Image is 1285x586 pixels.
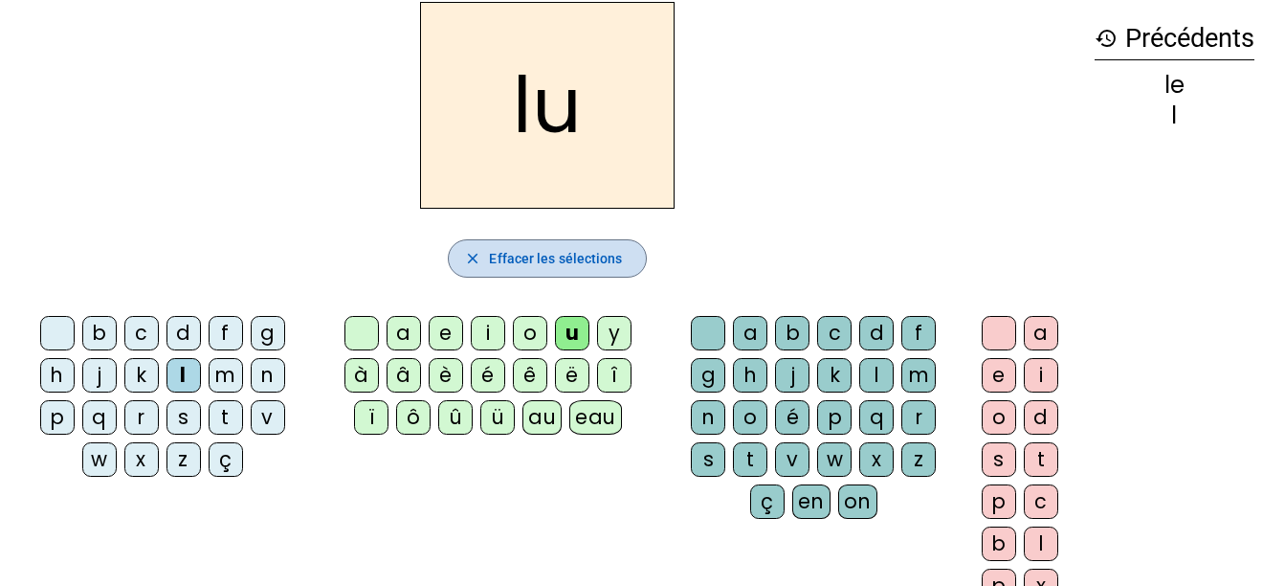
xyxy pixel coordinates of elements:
div: è [429,358,463,393]
div: j [82,358,117,393]
div: u [555,316,589,350]
button: Effacer les sélections [448,239,646,278]
div: o [513,316,547,350]
div: b [982,527,1016,561]
div: l [1095,104,1254,127]
div: î [597,358,631,393]
div: a [733,316,767,350]
div: p [40,400,75,435]
div: c [817,316,852,350]
div: k [124,358,159,393]
div: e [982,358,1016,393]
div: t [1024,442,1058,477]
div: eau [569,400,622,435]
div: m [209,358,243,393]
div: w [817,442,852,477]
div: j [775,358,809,393]
div: ë [555,358,589,393]
div: ç [750,485,785,519]
div: é [775,400,809,435]
div: on [838,485,877,519]
div: o [733,400,767,435]
div: d [166,316,201,350]
div: g [691,358,725,393]
div: c [1024,485,1058,519]
div: h [40,358,75,393]
div: au [522,400,562,435]
div: o [982,400,1016,435]
div: n [251,358,285,393]
div: é [471,358,505,393]
div: e [429,316,463,350]
div: z [901,442,936,477]
div: k [817,358,852,393]
div: h [733,358,767,393]
div: v [251,400,285,435]
div: a [1024,316,1058,350]
div: c [124,316,159,350]
div: i [471,316,505,350]
div: d [1024,400,1058,435]
div: ê [513,358,547,393]
div: ç [209,442,243,477]
div: x [859,442,894,477]
div: s [982,442,1016,477]
div: p [817,400,852,435]
div: y [597,316,631,350]
div: b [82,316,117,350]
div: r [124,400,159,435]
div: ü [480,400,515,435]
div: v [775,442,809,477]
div: ï [354,400,388,435]
div: t [733,442,767,477]
mat-icon: history [1095,27,1118,50]
div: l [859,358,894,393]
div: r [901,400,936,435]
div: s [166,400,201,435]
div: q [82,400,117,435]
div: z [166,442,201,477]
div: û [438,400,473,435]
div: à [344,358,379,393]
div: f [209,316,243,350]
div: t [209,400,243,435]
div: n [691,400,725,435]
div: en [792,485,831,519]
mat-icon: close [464,250,481,267]
span: Effacer les sélections [489,247,622,270]
div: w [82,442,117,477]
div: x [124,442,159,477]
div: s [691,442,725,477]
div: le [1095,74,1254,97]
h2: lu [420,2,675,209]
div: d [859,316,894,350]
div: a [387,316,421,350]
div: g [251,316,285,350]
div: l [166,358,201,393]
div: b [775,316,809,350]
div: m [901,358,936,393]
h3: Précédents [1095,17,1254,60]
div: l [1024,527,1058,561]
div: f [901,316,936,350]
div: p [982,485,1016,519]
div: â [387,358,421,393]
div: q [859,400,894,435]
div: ô [396,400,431,435]
div: i [1024,358,1058,393]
